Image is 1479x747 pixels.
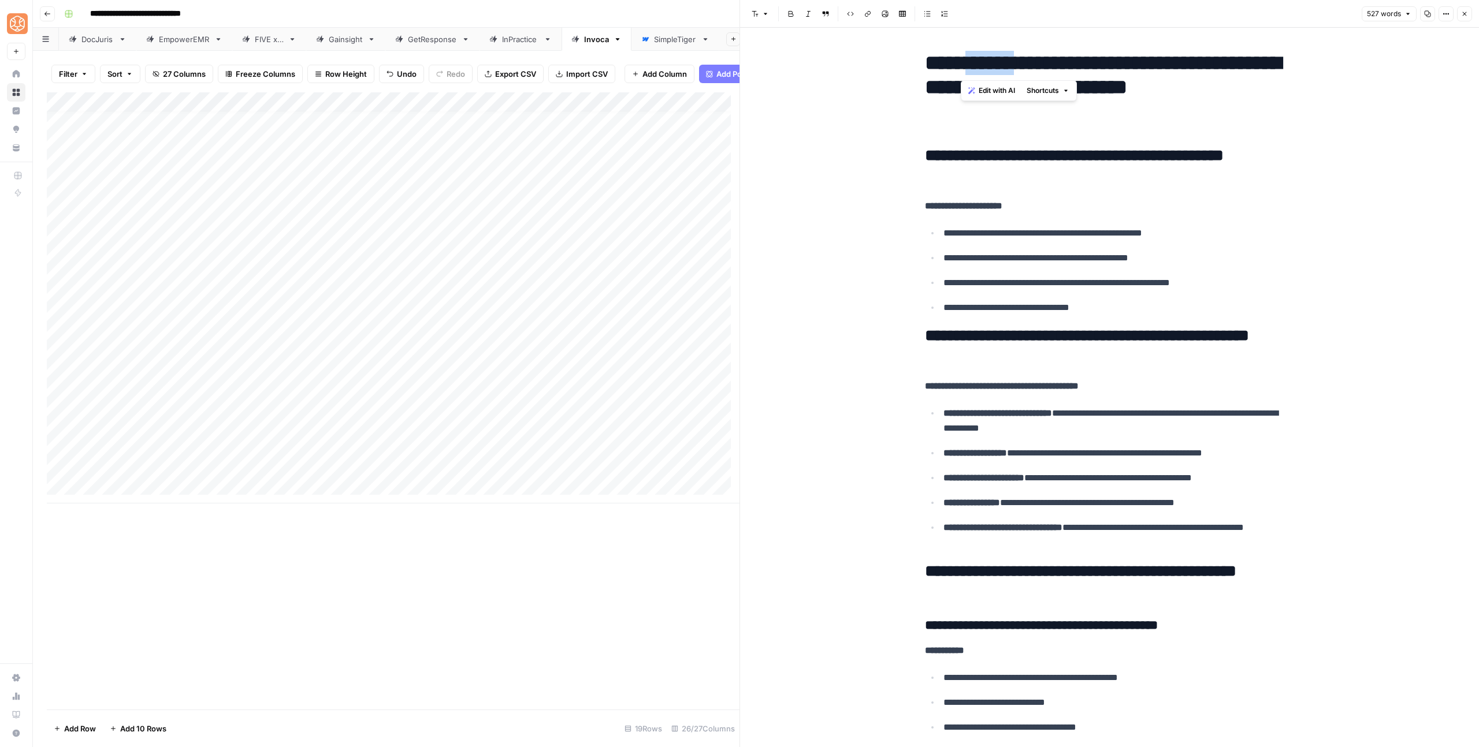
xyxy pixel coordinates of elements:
button: Workspace: SimpleTiger [7,9,25,38]
a: Learning Hub [7,705,25,724]
div: 26/27 Columns [667,719,739,738]
span: Add Row [64,723,96,734]
span: Row Height [325,68,367,80]
div: FIVE x 5 [255,33,284,45]
button: Add Power Agent [699,65,786,83]
a: SimpleTiger [631,28,719,51]
a: InPractice [480,28,562,51]
span: Sort [107,68,122,80]
button: Edit with AI [964,83,1020,98]
a: Your Data [7,139,25,157]
img: SimpleTiger Logo [7,13,28,34]
div: InPractice [502,33,539,45]
span: Filter [59,68,77,80]
button: Sort [100,65,140,83]
span: Edit with AI [979,85,1015,96]
div: 19 Rows [620,719,667,738]
span: Export CSV [495,68,536,80]
button: Row Height [307,65,374,83]
a: Insights [7,102,25,120]
span: Shortcuts [1027,85,1059,96]
div: Invoca [584,33,609,45]
div: EmpowerEMR [159,33,210,45]
div: Gainsight [329,33,363,45]
button: Help + Support [7,724,25,742]
span: 27 Columns [163,68,206,80]
a: DocJuris [59,28,136,51]
a: GetResponse [385,28,480,51]
a: Gainsight [306,28,385,51]
button: 527 words [1362,6,1417,21]
a: Opportunities [7,120,25,139]
a: Invoca [562,28,631,51]
button: Export CSV [477,65,544,83]
button: Import CSV [548,65,615,83]
a: Home [7,65,25,83]
button: Add Column [625,65,694,83]
button: Redo [429,65,473,83]
button: 27 Columns [145,65,213,83]
button: Freeze Columns [218,65,303,83]
button: Filter [51,65,95,83]
div: GetResponse [408,33,457,45]
a: EmpowerEMR [136,28,232,51]
span: Freeze Columns [236,68,295,80]
button: Add 10 Rows [103,719,173,738]
span: Undo [397,68,417,80]
span: Add 10 Rows [120,723,166,734]
span: Import CSV [566,68,608,80]
span: Add Power Agent [716,68,779,80]
a: Usage [7,687,25,705]
button: Add Row [47,719,103,738]
span: Add Column [642,68,687,80]
a: FIVE x 5 [232,28,306,51]
span: Redo [447,68,465,80]
button: Shortcuts [1022,83,1074,98]
div: SimpleTiger [654,33,697,45]
a: Settings [7,668,25,687]
span: 527 words [1367,9,1401,19]
a: Browse [7,83,25,102]
button: Undo [379,65,424,83]
div: DocJuris [81,33,114,45]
